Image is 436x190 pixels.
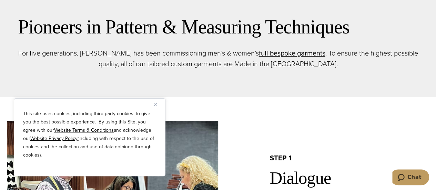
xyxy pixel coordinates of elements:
a: Website Terms & Conditions [54,127,114,134]
a: Website Privacy Policy [30,135,78,142]
h2: Dialogue [270,168,429,189]
button: Close [154,100,162,108]
img: Close [154,103,157,106]
p: This site uses cookies, including third party cookies, to give you the best possible experience. ... [23,110,156,159]
a: full bespoke garments [259,48,325,58]
iframe: Opens a widget where you can chat to one of our agents [392,169,429,187]
p: For five generations, [PERSON_NAME] has been commissioning men’s & women’s . To ensure the highes... [18,48,418,69]
h2: Pioneers in Pattern & Measuring Techniques [18,14,418,39]
h2: step 1 [270,153,429,162]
